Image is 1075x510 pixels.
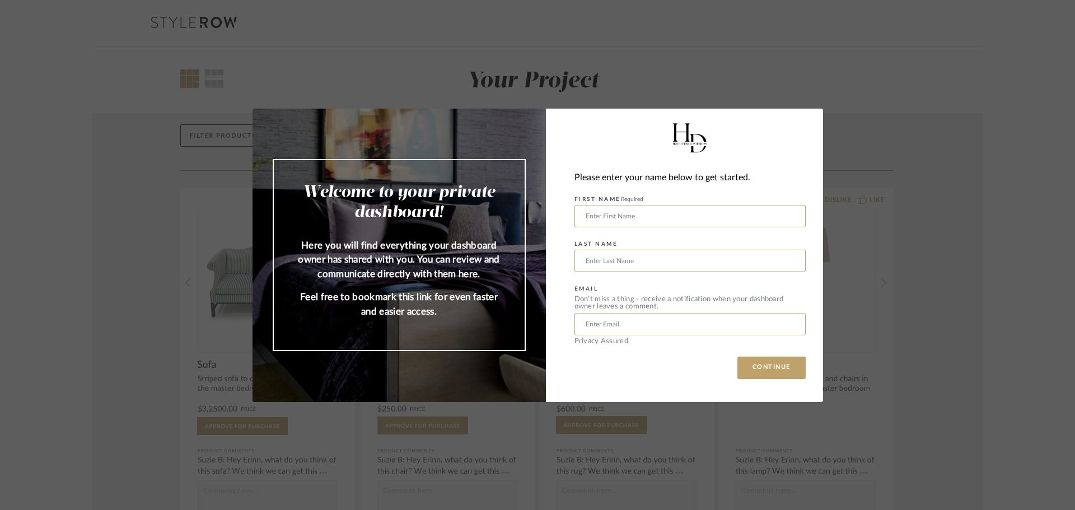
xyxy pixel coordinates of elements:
[574,338,806,345] div: Privacy Assured
[296,290,502,319] p: Feel free to bookmark this link for even faster and easier access.
[574,296,806,310] div: Don’t miss a thing - receive a notification when your dashboard owner leaves a comment.
[737,357,806,379] button: CONTINUE
[574,286,599,292] label: EMAIL
[574,170,806,185] div: Please enter your name below to get started.
[296,183,502,223] h2: Welcome to your private dashboard!
[574,196,643,203] label: FIRST NAME
[574,205,806,227] input: Enter First Name
[574,241,618,247] label: LAST NAME
[296,238,502,282] p: Here you will find everything your dashboard owner has shared with you. You can review and commun...
[621,196,643,202] span: Required
[574,313,806,335] input: Enter Email
[574,250,806,272] input: Enter Last Name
